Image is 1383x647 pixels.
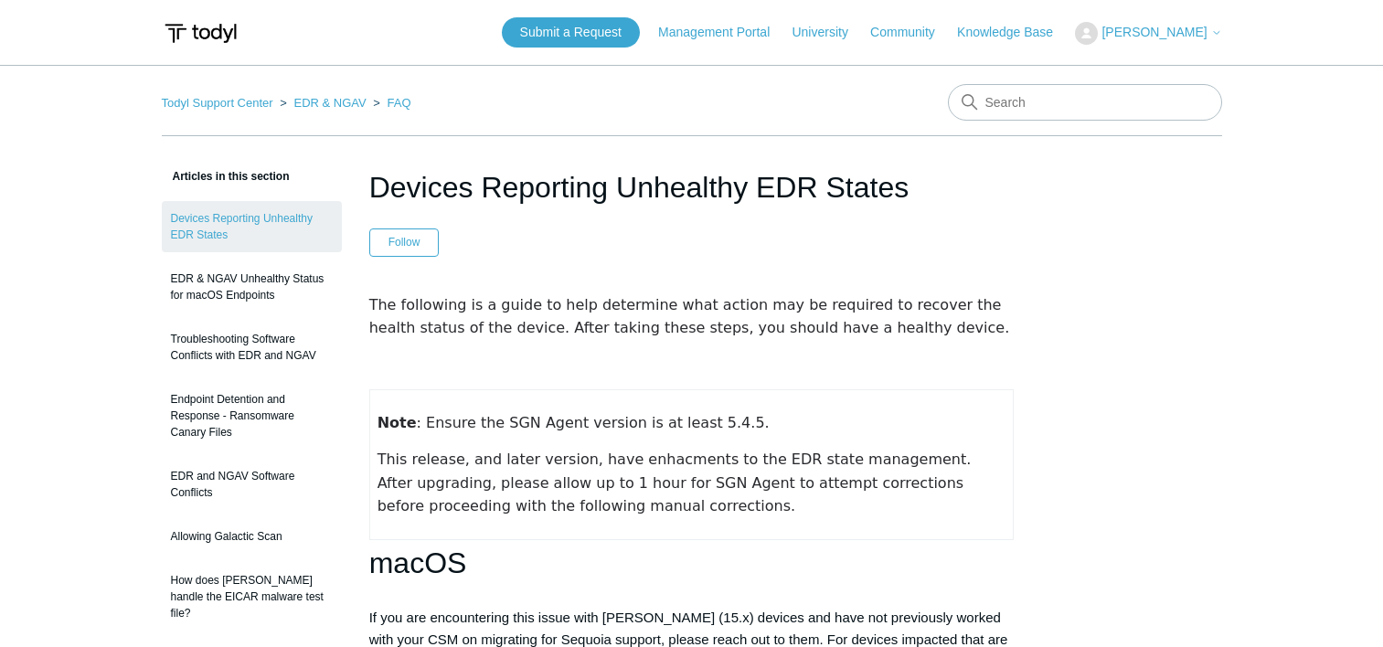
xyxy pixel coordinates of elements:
[162,322,342,373] a: Troubleshooting Software Conflicts with EDR and NGAV
[658,23,788,42] a: Management Portal
[162,16,239,50] img: Todyl Support Center Help Center home page
[502,17,640,48] a: Submit a Request
[378,414,770,431] span: : Ensure the SGN Agent version is at least 5.4.5.
[378,414,417,431] strong: Note
[948,84,1222,121] input: Search
[162,519,342,554] a: Allowing Galactic Scan
[1101,25,1207,39] span: [PERSON_NAME]
[369,96,410,110] li: FAQ
[792,23,866,42] a: University
[957,23,1071,42] a: Knowledge Base
[276,96,369,110] li: EDR & NGAV
[388,96,411,110] a: FAQ
[162,459,342,510] a: EDR and NGAV Software Conflicts
[369,296,1010,337] span: The following is a guide to help determine what action may be required to recover the health stat...
[162,563,342,631] a: How does [PERSON_NAME] handle the EICAR malware test file?
[162,382,342,450] a: Endpoint Detention and Response - Ransomware Canary Files
[162,261,342,313] a: EDR & NGAV Unhealthy Status for macOS Endpoints
[369,540,1015,587] h1: macOS
[293,96,366,110] a: EDR & NGAV
[162,96,277,110] li: Todyl Support Center
[162,170,290,183] span: Articles in this section
[369,228,440,256] button: Follow Article
[378,451,976,514] span: This release, and later version, have enhacments to the EDR state management. After upgrading, pl...
[162,201,342,252] a: Devices Reporting Unhealthy EDR States
[870,23,953,42] a: Community
[1075,22,1221,45] button: [PERSON_NAME]
[162,96,273,110] a: Todyl Support Center
[369,165,1015,209] h1: Devices Reporting Unhealthy EDR States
